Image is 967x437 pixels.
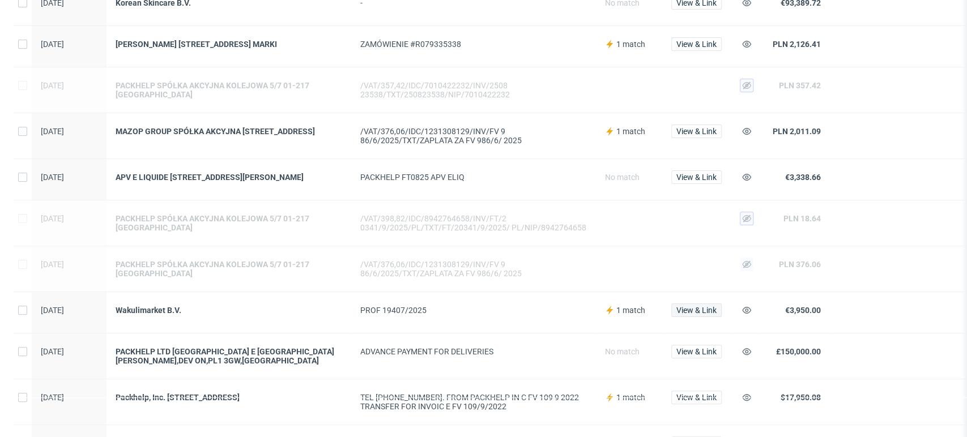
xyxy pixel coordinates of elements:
[671,347,722,356] a: View & Link
[671,173,722,182] a: View & Link
[676,173,717,181] span: View & Link
[360,347,587,356] div: ADVANCE PAYMENT FOR DELIVERIES
[783,214,821,223] span: PLN 18.64
[779,260,821,269] span: PLN 376.06
[116,127,342,136] a: MAZOP GROUP SPÓŁKA AKCYJNA [STREET_ADDRESS]
[785,306,821,315] span: €3,950.00
[676,127,717,135] span: View & Link
[671,37,722,51] button: View & Link
[671,345,722,358] button: View & Link
[616,306,645,315] span: 1 match
[360,393,587,411] div: TEL [PHONE_NUMBER]. FROM PACKHELP IN C FV 109 9 2022 TRANSFER FOR INVOIC E FV 109/9/2022
[360,214,587,232] div: /VAT/398,82/IDC/8942764658/INV/FT/2 0341/9/2025/PL/TXT/FT/20341/9/2025/ PL/NIP/8942764658
[671,40,722,49] a: View & Link
[676,40,717,48] span: View & Link
[616,393,645,402] span: 1 match
[671,303,722,317] button: View & Link
[773,127,821,136] span: PLN 2,011.09
[360,127,587,145] div: /VAT/376,06/IDC/1231308129/INV/FV 9 86/6/2025/TXT/ZAPLATA ZA FV 986/6/ 2025
[671,170,722,184] button: View & Link
[360,81,587,99] div: /VAT/357,42/IDC/7010422232/INV/2508 23538/TXT/250823538/NIP/7010422232
[41,81,64,90] span: [DATE]
[41,306,64,315] span: [DATE]
[605,173,640,182] span: No match
[41,173,64,182] span: [DATE]
[616,127,645,136] span: 1 match
[773,40,821,49] span: PLN 2,126.41
[676,348,717,355] span: View & Link
[116,260,342,278] a: PACKHELP SPÓŁKA AKCYJNA KOLEJOWA 5/7 01-217 [GEOGRAPHIC_DATA]
[41,393,64,402] span: [DATE]
[671,393,722,402] a: View & Link
[116,306,342,315] a: Wakulimarket B.V.
[616,40,645,49] span: 1 match
[41,40,64,49] span: [DATE]
[676,306,717,314] span: View & Link
[116,214,342,232] a: PACKHELP SPÓŁKA AKCYJNA KOLEJOWA 5/7 01-217 [GEOGRAPHIC_DATA]
[360,173,587,182] div: PACKHELP FT0825 APV ELIQ
[360,306,587,315] div: PROF 19407/2025
[41,127,64,136] span: [DATE]
[781,393,821,402] span: $17,950.08
[776,347,821,356] span: £150,000.00
[671,306,722,315] a: View & Link
[605,347,640,356] span: No match
[116,40,342,49] a: [PERSON_NAME] [STREET_ADDRESS] MARKI
[671,391,722,404] button: View & Link
[360,260,587,278] div: /VAT/376,06/IDC/1231308129/INV/FV 9 86/6/2025/TXT/ZAPLATA ZA FV 986/6/ 2025
[671,125,722,138] button: View & Link
[671,127,722,136] a: View & Link
[41,214,64,223] span: [DATE]
[785,173,821,182] span: €3,338.66
[779,81,821,90] span: PLN 357.42
[116,81,342,99] a: PACKHELP SPÓŁKA AKCYJNA KOLEJOWA 5/7 01-217 [GEOGRAPHIC_DATA]
[676,393,717,401] span: View & Link
[116,347,342,365] a: PACKHELP LTD [GEOGRAPHIC_DATA] E [GEOGRAPHIC_DATA][PERSON_NAME],DEV ON,PL1 3GW,[GEOGRAPHIC_DATA]
[41,347,64,356] span: [DATE]
[116,173,342,182] a: APV E LIQUIDE [STREET_ADDRESS][PERSON_NAME]
[41,260,64,269] span: [DATE]
[360,40,587,49] div: ZAMÓWIENIE #R079335338
[116,393,342,402] a: Packhelp, Inc. [STREET_ADDRESS]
